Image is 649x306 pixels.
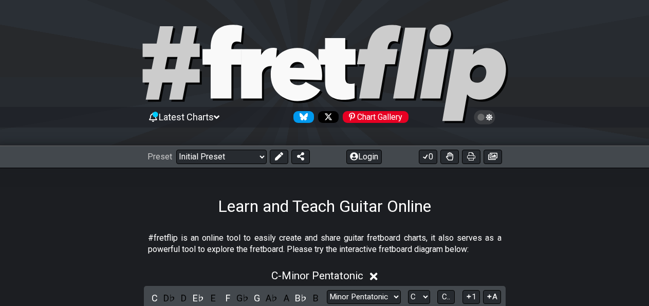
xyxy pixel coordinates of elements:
a: Follow #fretflip at X [314,111,339,123]
button: Toggle Dexterity for all fretkits [440,150,459,164]
span: Preset [147,152,172,161]
button: Create image [484,150,502,164]
div: toggle pitch class [265,291,279,305]
button: Edit Preset [270,150,288,164]
div: toggle pitch class [236,291,249,305]
a: Follow #fretflip at Bluesky [289,111,314,123]
p: #fretflip is an online tool to easily create and share guitar fretboard charts, it also serves as... [148,232,502,256]
button: 0 [419,150,437,164]
div: toggle pitch class [309,291,322,305]
div: toggle pitch class [148,291,161,305]
select: Tonic/Root [408,290,430,304]
span: C - Minor Pentatonic [271,269,363,282]
span: Latest Charts [159,112,214,122]
select: Preset [176,150,267,164]
button: A [483,290,501,304]
button: C.. [437,290,455,304]
button: Login [346,150,382,164]
span: C.. [442,292,450,301]
div: toggle pitch class [280,291,293,305]
select: Scale [327,290,401,304]
div: toggle pitch class [294,291,308,305]
div: toggle pitch class [162,291,176,305]
h1: Learn and Teach Guitar Online [218,196,431,216]
div: toggle pitch class [207,291,220,305]
button: Print [462,150,480,164]
div: toggle pitch class [250,291,264,305]
div: toggle pitch class [221,291,234,305]
button: 1 [462,290,480,304]
button: Share Preset [291,150,310,164]
div: Chart Gallery [343,111,409,123]
span: Toggle light / dark theme [479,113,491,122]
div: toggle pitch class [177,291,191,305]
a: #fretflip at Pinterest [339,111,409,123]
div: toggle pitch class [192,291,205,305]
